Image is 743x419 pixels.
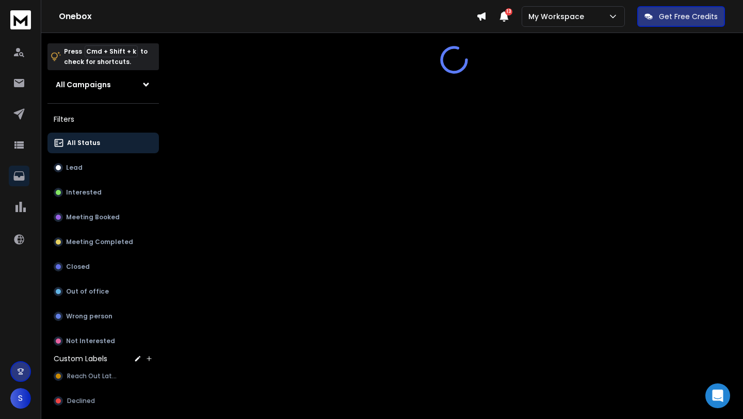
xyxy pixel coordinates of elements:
h1: Onebox [59,10,476,23]
p: Get Free Credits [659,11,718,22]
h3: Custom Labels [54,353,107,364]
img: logo [10,10,31,29]
p: Not Interested [66,337,115,345]
p: Wrong person [66,312,112,320]
span: Cmd + Shift + k [85,45,138,57]
button: S [10,388,31,409]
button: Not Interested [47,331,159,351]
p: Lead [66,164,83,172]
p: Meeting Completed [66,238,133,246]
div: Open Intercom Messenger [705,383,730,408]
span: 13 [505,8,512,15]
p: All Status [67,139,100,147]
button: Closed [47,256,159,277]
h1: All Campaigns [56,79,111,90]
button: Lead [47,157,159,178]
button: Get Free Credits [637,6,725,27]
span: Reach Out Later [67,372,118,380]
button: Out of office [47,281,159,302]
button: All Status [47,133,159,153]
p: My Workspace [528,11,588,22]
p: Meeting Booked [66,213,120,221]
h3: Filters [47,112,159,126]
span: Declined [67,397,95,405]
button: Meeting Booked [47,207,159,228]
button: Meeting Completed [47,232,159,252]
button: Reach Out Later [47,366,159,386]
p: Out of office [66,287,109,296]
button: Wrong person [47,306,159,327]
button: Declined [47,391,159,411]
p: Press to check for shortcuts. [64,46,148,67]
p: Interested [66,188,102,197]
button: Interested [47,182,159,203]
button: All Campaigns [47,74,159,95]
p: Closed [66,263,90,271]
